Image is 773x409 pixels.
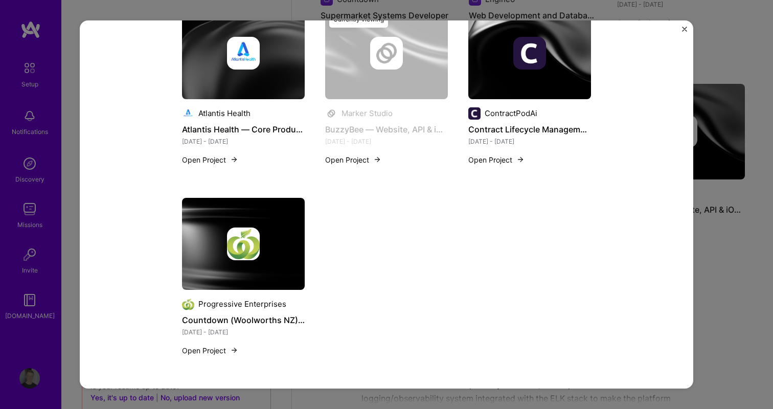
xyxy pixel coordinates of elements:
[182,107,194,120] img: Company logo
[485,108,537,119] div: ContractPodAi
[513,37,546,70] img: Company logo
[373,155,381,164] img: arrow-right
[468,107,481,120] img: Company logo
[516,155,525,164] img: arrow-right
[182,327,305,337] div: [DATE] - [DATE]
[230,155,238,164] img: arrow-right
[227,37,260,70] img: Company logo
[468,123,591,136] h4: Contract Lifecycle Management Automation
[230,346,238,354] img: arrow-right
[198,108,251,119] div: Atlantis Health
[227,228,260,260] img: Company logo
[182,298,194,310] img: Company logo
[682,27,687,37] button: Close
[468,154,525,165] button: Open Project
[182,154,238,165] button: Open Project
[182,123,305,136] h4: Atlantis Health — Core Product Development (Patient Platform & API)
[468,136,591,147] div: [DATE] - [DATE]
[182,313,305,327] h4: Countdown (Woolworths NZ) — Supermarket Rostering Platform
[182,345,238,356] button: Open Project
[182,136,305,147] div: [DATE] - [DATE]
[182,198,305,290] img: cover
[325,154,381,165] button: Open Project
[198,299,286,309] div: Progressive Enterprises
